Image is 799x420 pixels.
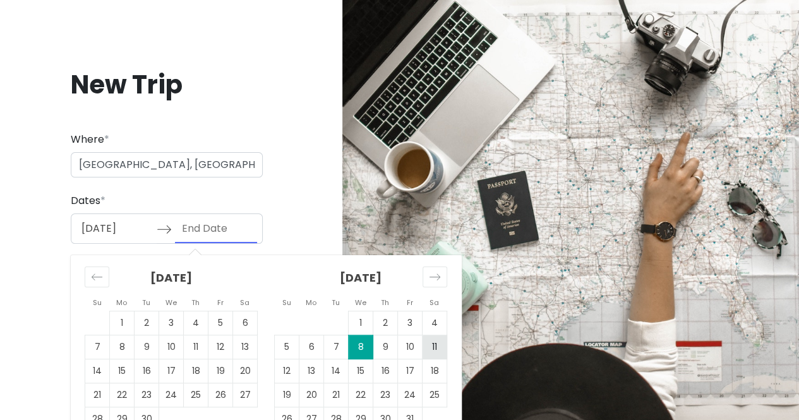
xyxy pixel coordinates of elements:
td: Choose Thursday, September 11, 2025 as your check-out date. It’s available. [184,335,208,359]
td: Choose Tuesday, October 7, 2025 as your check-out date. It’s available. [324,335,349,359]
small: We [165,297,177,308]
td: Choose Sunday, October 12, 2025 as your check-out date. It’s available. [275,359,299,383]
td: Choose Wednesday, October 15, 2025 as your check-out date. It’s available. [349,359,373,383]
input: Start Date [75,214,157,243]
td: Choose Sunday, September 21, 2025 as your check-out date. It’s available. [85,383,110,407]
td: Choose Sunday, September 7, 2025 as your check-out date. It’s available. [85,335,110,359]
td: Choose Tuesday, September 23, 2025 as your check-out date. It’s available. [135,383,159,407]
small: Su [93,297,102,308]
td: Choose Friday, October 3, 2025 as your check-out date. It’s available. [398,311,423,335]
input: City (e.g., New York) [71,152,263,177]
small: Mo [116,297,127,308]
td: Choose Thursday, October 23, 2025 as your check-out date. It’s available. [373,383,398,407]
td: Choose Friday, October 24, 2025 as your check-out date. It’s available. [398,383,423,407]
td: Choose Saturday, October 18, 2025 as your check-out date. It’s available. [423,359,447,383]
td: Choose Saturday, October 25, 2025 as your check-out date. It’s available. [423,383,447,407]
td: Choose Saturday, September 27, 2025 as your check-out date. It’s available. [233,383,258,407]
td: Choose Monday, October 13, 2025 as your check-out date. It’s available. [299,359,324,383]
td: Choose Saturday, September 20, 2025 as your check-out date. It’s available. [233,359,258,383]
td: Choose Sunday, September 14, 2025 as your check-out date. It’s available. [85,359,110,383]
td: Choose Thursday, September 18, 2025 as your check-out date. It’s available. [184,359,208,383]
td: Choose Thursday, September 4, 2025 as your check-out date. It’s available. [184,311,208,335]
small: We [355,297,366,308]
h1: New Trip [71,68,263,101]
td: Choose Friday, September 12, 2025 as your check-out date. It’s available. [208,335,233,359]
small: Tu [142,297,150,308]
label: Dates [71,193,105,209]
small: Sa [430,297,439,308]
small: Mo [306,297,316,308]
td: Choose Sunday, October 19, 2025 as your check-out date. It’s available. [275,383,299,407]
small: Sa [240,297,249,308]
td: Choose Wednesday, October 1, 2025 as your check-out date. It’s available. [349,311,373,335]
td: Choose Tuesday, September 2, 2025 as your check-out date. It’s available. [135,311,159,335]
td: Choose Saturday, October 11, 2025 as your check-out date. It’s available. [423,335,447,359]
td: Choose Tuesday, October 14, 2025 as your check-out date. It’s available. [324,359,349,383]
strong: [DATE] [340,270,381,285]
td: Choose Monday, September 8, 2025 as your check-out date. It’s available. [110,335,135,359]
td: Choose Wednesday, September 17, 2025 as your check-out date. It’s available. [159,359,184,383]
td: Choose Thursday, October 16, 2025 as your check-out date. It’s available. [373,359,398,383]
td: Choose Monday, September 22, 2025 as your check-out date. It’s available. [110,383,135,407]
td: Choose Thursday, October 9, 2025 as your check-out date. It’s available. [373,335,398,359]
strong: [DATE] [150,270,192,285]
td: Choose Friday, September 19, 2025 as your check-out date. It’s available. [208,359,233,383]
td: Choose Sunday, October 5, 2025 as your check-out date. It’s available. [275,335,299,359]
td: Choose Tuesday, September 9, 2025 as your check-out date. It’s available. [135,335,159,359]
small: Tu [332,297,340,308]
td: Choose Wednesday, September 24, 2025 as your check-out date. It’s available. [159,383,184,407]
td: Choose Saturday, September 6, 2025 as your check-out date. It’s available. [233,311,258,335]
td: Choose Friday, October 10, 2025 as your check-out date. It’s available. [398,335,423,359]
input: End Date [175,214,257,243]
td: Choose Saturday, September 13, 2025 as your check-out date. It’s available. [233,335,258,359]
td: Choose Tuesday, October 21, 2025 as your check-out date. It’s available. [324,383,349,407]
td: Choose Tuesday, September 16, 2025 as your check-out date. It’s available. [135,359,159,383]
label: Where [71,131,109,148]
small: Fr [407,297,413,308]
td: Choose Monday, September 1, 2025 as your check-out date. It’s available. [110,311,135,335]
td: Choose Monday, October 20, 2025 as your check-out date. It’s available. [299,383,324,407]
td: Selected as start date. Wednesday, October 8, 2025 [349,335,373,359]
td: Choose Friday, October 17, 2025 as your check-out date. It’s available. [398,359,423,383]
td: Choose Saturday, October 4, 2025 as your check-out date. It’s available. [423,311,447,335]
td: Choose Friday, September 26, 2025 as your check-out date. It’s available. [208,383,233,407]
td: Choose Thursday, September 25, 2025 as your check-out date. It’s available. [184,383,208,407]
td: Choose Wednesday, October 22, 2025 as your check-out date. It’s available. [349,383,373,407]
small: Su [282,297,291,308]
small: Fr [217,297,224,308]
div: Move forward to switch to the next month. [423,267,447,287]
td: Choose Monday, September 15, 2025 as your check-out date. It’s available. [110,359,135,383]
td: Choose Wednesday, September 10, 2025 as your check-out date. It’s available. [159,335,184,359]
small: Th [191,297,200,308]
td: Choose Monday, October 6, 2025 as your check-out date. It’s available. [299,335,324,359]
div: Move backward to switch to the previous month. [85,267,109,287]
td: Choose Friday, September 5, 2025 as your check-out date. It’s available. [208,311,233,335]
td: Choose Thursday, October 2, 2025 as your check-out date. It’s available. [373,311,398,335]
td: Choose Wednesday, September 3, 2025 as your check-out date. It’s available. [159,311,184,335]
small: Th [381,297,389,308]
